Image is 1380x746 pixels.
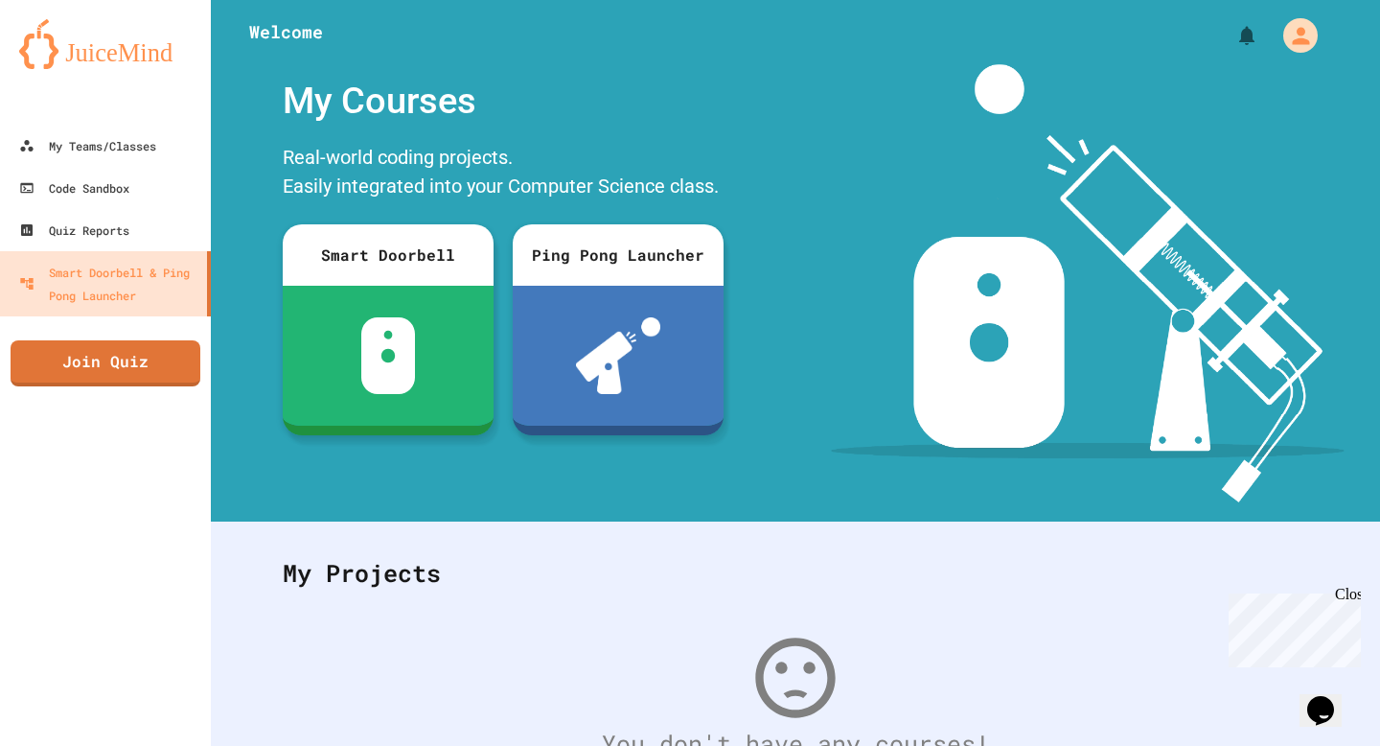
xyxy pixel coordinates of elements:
[273,138,733,210] div: Real-world coding projects. Easily integrated into your Computer Science class.
[1200,19,1263,52] div: My Notifications
[19,219,129,242] div: Quiz Reports
[1221,586,1361,667] iframe: chat widget
[19,134,156,157] div: My Teams/Classes
[8,8,132,122] div: Chat with us now!Close
[11,340,200,386] a: Join Quiz
[1263,13,1322,58] div: My Account
[576,317,661,394] img: ppl-with-ball.png
[273,64,733,138] div: My Courses
[361,317,416,394] img: sdb-white.svg
[19,19,192,69] img: logo-orange.svg
[283,224,494,286] div: Smart Doorbell
[513,224,724,286] div: Ping Pong Launcher
[19,261,199,307] div: Smart Doorbell & Ping Pong Launcher
[19,176,129,199] div: Code Sandbox
[831,64,1345,502] img: banner-image-my-projects.png
[264,536,1327,611] div: My Projects
[1299,669,1361,727] iframe: chat widget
